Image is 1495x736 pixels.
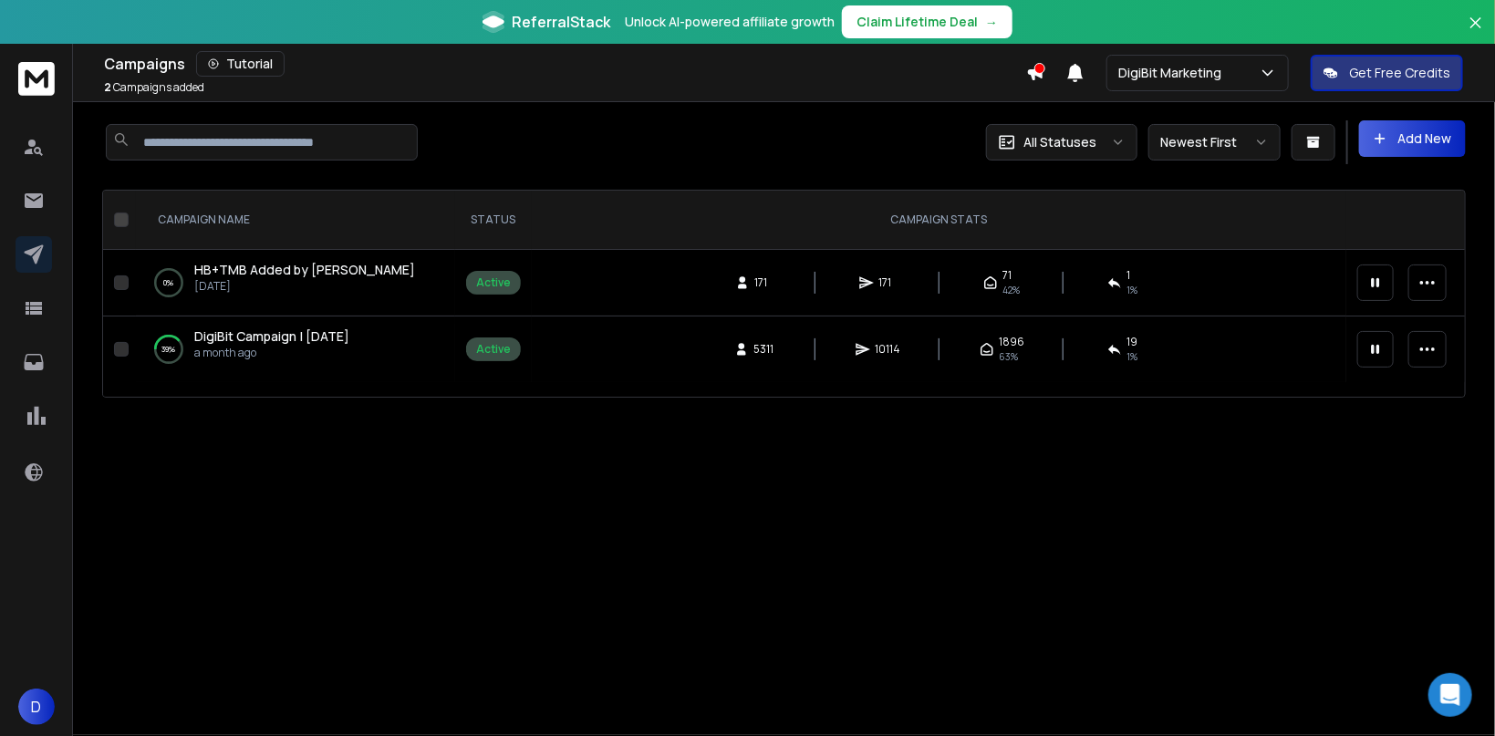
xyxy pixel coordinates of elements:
[1127,283,1138,297] span: 1 %
[842,5,1012,38] button: Claim Lifetime Deal→
[136,191,455,250] th: CAMPAIGN NAME
[625,13,835,31] p: Unlock AI-powered affiliate growth
[1428,673,1472,717] div: Open Intercom Messenger
[194,346,349,360] p: a month ago
[162,340,176,358] p: 39 %
[1311,55,1463,91] button: Get Free Credits
[1118,64,1229,82] p: DigiBit Marketing
[18,689,55,725] button: D
[1003,283,1021,297] span: 42 %
[1464,11,1488,55] button: Close banner
[104,79,111,95] span: 2
[1148,124,1281,161] button: Newest First
[985,13,998,31] span: →
[194,327,349,345] span: DigiBit Campaign | [DATE]
[876,342,901,357] span: 10114
[194,261,415,279] a: HB+TMB Added by [PERSON_NAME]
[196,51,285,77] button: Tutorial
[512,11,610,33] span: ReferralStack
[194,279,415,294] p: [DATE]
[1127,268,1131,283] span: 1
[532,191,1346,250] th: CAMPAIGN STATS
[476,342,511,357] div: Active
[104,80,204,95] p: Campaigns added
[1023,133,1096,151] p: All Statuses
[1000,335,1025,349] span: 1896
[194,327,349,346] a: DigiBit Campaign | [DATE]
[164,274,174,292] p: 0 %
[455,191,532,250] th: STATUS
[1127,335,1138,349] span: 19
[1003,268,1012,283] span: 71
[104,51,1026,77] div: Campaigns
[194,261,415,278] span: HB+TMB Added by [PERSON_NAME]
[1000,349,1019,364] span: 63 %
[1127,349,1138,364] span: 1 %
[879,275,898,290] span: 171
[1359,120,1466,157] button: Add New
[136,250,455,316] td: 0%HB+TMB Added by [PERSON_NAME][DATE]
[136,316,455,383] td: 39%DigiBit Campaign | [DATE]a month ago
[755,275,773,290] span: 171
[1349,64,1450,82] p: Get Free Credits
[476,275,511,290] div: Active
[754,342,774,357] span: 5311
